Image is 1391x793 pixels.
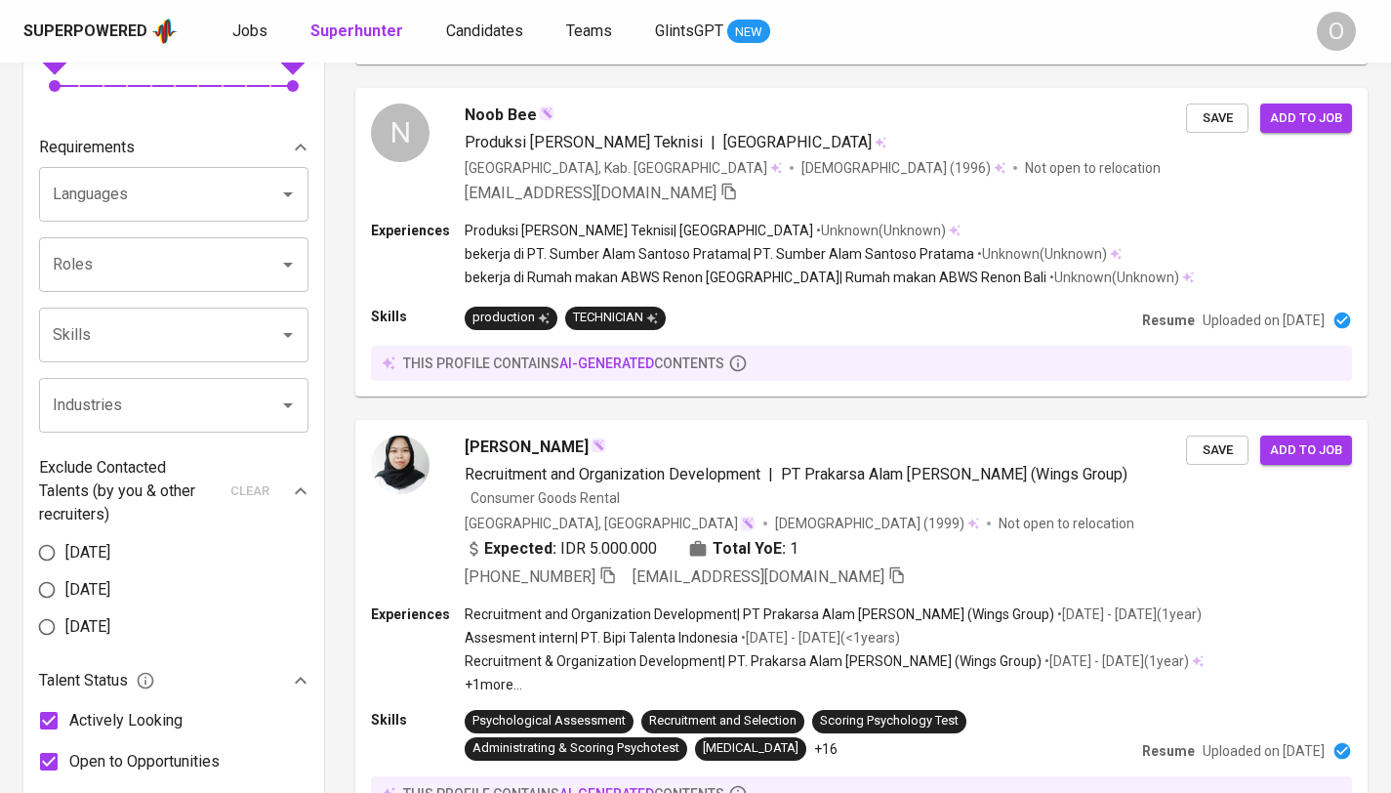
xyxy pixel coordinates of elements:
[1260,104,1352,134] button: Add to job
[23,17,178,46] a: Superpoweredapp logo
[1186,104,1248,134] button: Save
[232,20,271,44] a: Jobs
[465,514,756,533] div: [GEOGRAPHIC_DATA], [GEOGRAPHIC_DATA]
[820,712,959,730] div: Scoring Psychology Test
[727,22,770,42] span: NEW
[355,88,1368,396] a: NNoob BeeProduksi [PERSON_NAME] Teknisi|[GEOGRAPHIC_DATA][GEOGRAPHIC_DATA], Kab. [GEOGRAPHIC_DATA...
[151,17,178,46] img: app logo
[472,739,679,758] div: Administrating & Scoring Psychotest
[371,710,465,730] p: Skills
[465,567,595,586] span: [PHONE_NUMBER]
[65,541,110,564] span: [DATE]
[403,354,724,373] p: this profile contains contents
[713,537,786,561] b: Total YoE:
[1142,741,1195,761] p: Resume
[39,128,308,167] div: Requirements
[69,709,183,732] span: Actively Looking
[39,136,135,159] p: Requirements
[1203,311,1325,330] p: Uploaded on [DATE]
[781,465,1127,483] span: PT Prakarsa Alam [PERSON_NAME] (Wings Group)
[472,309,550,327] div: production
[371,307,465,326] p: Skills
[465,268,1046,287] p: bekerja di Rumah makan ABWS Renon [GEOGRAPHIC_DATA] | Rumah makan ABWS Renon Bali
[775,514,979,533] div: (1999)
[310,20,407,44] a: Superhunter
[465,436,589,459] span: [PERSON_NAME]
[371,436,430,494] img: 419162f6eb4856437835b2a608c64bfb.jpg
[484,537,556,561] b: Expected:
[559,355,654,371] span: AI-generated
[274,251,302,278] button: Open
[723,133,872,151] span: [GEOGRAPHIC_DATA]
[39,456,219,526] p: Exclude Contacted Talents (by you & other recruiters)
[39,456,308,526] div: Exclude Contacted Talents (by you & other recruiters)clear
[371,221,465,240] p: Experiences
[470,490,620,506] span: Consumer Goods Rental
[655,21,723,40] span: GlintsGPT
[974,244,1107,264] p: • Unknown ( Unknown )
[790,537,798,561] span: 1
[1196,107,1239,130] span: Save
[1317,12,1356,51] div: O
[465,605,1054,624] p: Recruitment and Organization Development | PT Prakarsa Alam [PERSON_NAME] (Wings Group)
[1270,107,1342,130] span: Add to job
[1186,436,1248,466] button: Save
[465,158,782,178] div: [GEOGRAPHIC_DATA], Kab. [GEOGRAPHIC_DATA]
[801,158,950,178] span: [DEMOGRAPHIC_DATA]
[232,21,267,40] span: Jobs
[465,628,738,647] p: Assesment intern | PT. Bipi Talenta Indonesia
[1203,741,1325,761] p: Uploaded on [DATE]
[573,309,658,327] div: TECHNICIAN
[814,739,838,759] p: +16
[465,221,813,240] p: Produksi [PERSON_NAME] Teknisi | [GEOGRAPHIC_DATA]
[310,21,403,40] b: Superhunter
[446,21,523,40] span: Candidates
[39,661,308,700] div: Talent Status
[23,21,147,43] div: Superpowered
[274,181,302,208] button: Open
[465,465,760,483] span: Recruitment and Organization Development
[703,739,798,758] div: [MEDICAL_DATA]
[566,20,616,44] a: Teams
[999,514,1134,533] p: Not open to relocation
[465,133,703,151] span: Produksi [PERSON_NAME] Teknisi
[465,651,1042,671] p: Recruitment & Organization Development | PT. Prakarsa Alam [PERSON_NAME] (Wings Group)
[1042,651,1189,671] p: • [DATE] - [DATE] ( 1 year )
[465,104,537,127] span: Noob Bee
[1054,605,1202,624] p: • [DATE] - [DATE] ( 1 year )
[1260,436,1352,466] button: Add to job
[371,104,430,162] div: N
[446,20,527,44] a: Candidates
[465,184,716,202] span: [EMAIL_ADDRESS][DOMAIN_NAME]
[274,321,302,349] button: Open
[39,669,155,692] span: Talent Status
[1046,268,1179,287] p: • Unknown ( Unknown )
[465,537,657,561] div: IDR 5.000.000
[768,463,773,486] span: |
[566,21,612,40] span: Teams
[740,516,756,531] img: magic_wand.svg
[1025,158,1161,178] p: Not open to relocation
[371,605,465,624] p: Experiences
[633,567,884,586] span: [EMAIL_ADDRESS][DOMAIN_NAME]
[813,221,946,240] p: • Unknown ( Unknown )
[69,750,220,773] span: Open to Opportunities
[65,615,110,639] span: [DATE]
[591,438,606,453] img: magic_wand.svg
[1142,311,1195,330] p: Resume
[472,712,626,730] div: Psychological Assessment
[775,514,923,533] span: [DEMOGRAPHIC_DATA]
[1196,439,1239,462] span: Save
[655,20,770,44] a: GlintsGPT NEW
[274,392,302,419] button: Open
[801,158,1005,178] div: (1996)
[1270,439,1342,462] span: Add to job
[711,131,716,154] span: |
[65,578,110,602] span: [DATE]
[465,244,974,264] p: bekerja di PT. Sumber Alam Santoso Pratama | PT. Sumber Alam Santoso Pratama
[465,675,1204,694] p: +1 more ...
[738,628,900,647] p: • [DATE] - [DATE] ( <1 years )
[539,105,554,121] img: magic_wand.svg
[649,712,797,730] div: Recruitment and Selection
